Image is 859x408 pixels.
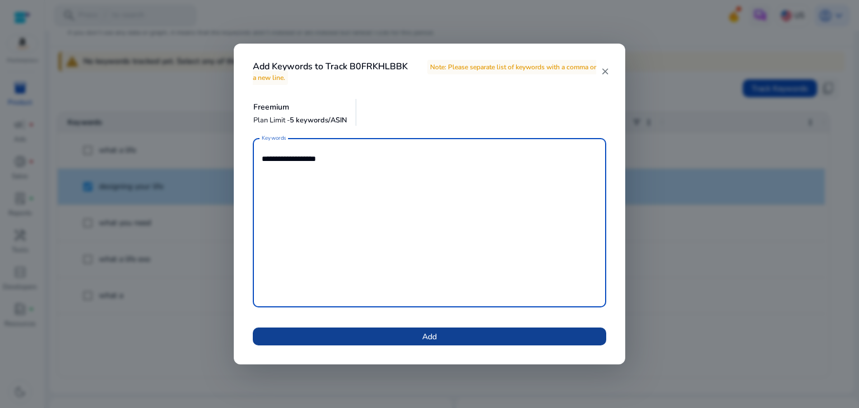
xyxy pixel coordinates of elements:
[253,115,347,126] p: Plan Limit -
[253,103,347,112] h5: Freemium
[253,328,606,345] button: Add
[253,61,601,83] h4: Add Keywords to Track B0FRKHLBBK
[262,134,286,142] mat-label: Keywords
[422,331,437,343] span: Add
[601,67,610,77] mat-icon: close
[253,60,596,85] span: Note: Please separate list of keywords with a comma or a new line.
[290,115,347,125] span: 5 keywords/ASIN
